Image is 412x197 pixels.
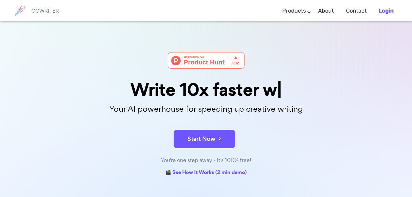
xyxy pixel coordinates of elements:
div: You're one step away - It's 100% free! [53,156,360,165]
h6: COWRITER [31,8,59,14]
button: Start Now [174,130,235,148]
p: Your AI powerhouse for speeding up creative writing [53,102,360,116]
a: Login [379,2,394,20]
b: Login [379,7,394,14]
a: 🎬 See How It Works (2 min demo) [165,168,247,178]
a: About [318,2,334,20]
img: brand logo [12,3,28,18]
a: Contact [346,2,367,20]
a: Products [282,2,306,20]
div: Write 10x faster w [53,81,360,98]
img: Cowriter - Your AI buddy for speeding up creative writing | Product Hunt [168,52,245,69]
